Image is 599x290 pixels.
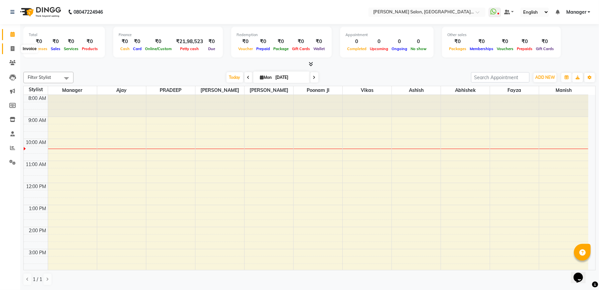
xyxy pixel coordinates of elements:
span: Packages [447,46,468,51]
span: Gift Cards [534,46,556,51]
div: 3:00 PM [28,249,48,256]
span: Vikas [343,86,392,95]
div: 11:00 AM [25,161,48,168]
div: 0 [368,38,390,45]
span: Sales [49,46,62,51]
span: Ashish [392,86,441,95]
div: ₹0 [272,38,290,45]
div: ₹0 [447,38,468,45]
span: Manish [539,86,588,95]
input: Search Appointment [471,72,530,83]
span: Cash [119,46,131,51]
div: 10:00 AM [25,139,48,146]
div: ₹0 [495,38,515,45]
span: Package [272,46,290,51]
b: 08047224946 [73,3,103,21]
iframe: chat widget [571,263,592,283]
div: ₹0 [290,38,312,45]
div: ₹0 [468,38,495,45]
div: ₹0 [515,38,534,45]
span: [PERSON_NAME] [195,86,244,95]
div: ₹0 [80,38,100,45]
div: ₹0 [255,38,272,45]
span: Ongoing [390,46,409,51]
input: 2025-09-01 [274,72,307,83]
div: ₹0 [237,38,255,45]
div: ₹0 [49,38,62,45]
span: [PERSON_NAME] [245,86,293,95]
div: Finance [119,32,217,38]
div: ₹0 [206,38,217,45]
span: PRADEEP [146,86,195,95]
div: ₹0 [534,38,556,45]
div: 0 [390,38,409,45]
span: Upcoming [368,46,390,51]
div: 12:00 PM [25,183,48,190]
span: Poonam JI [294,86,342,95]
span: ADD NEW [535,75,555,80]
div: ₹21,98,523 [173,38,206,45]
span: Voucher [237,46,255,51]
div: Stylist [24,86,48,93]
span: Filter Stylist [28,75,51,80]
div: 0 [345,38,368,45]
div: ₹0 [62,38,80,45]
img: logo [17,3,63,21]
div: 9:00 AM [27,117,48,124]
span: Due [206,46,217,51]
div: Total [29,32,100,38]
div: ₹0 [119,38,131,45]
span: Prepaid [255,46,272,51]
span: Mon [259,75,274,80]
div: 0 [409,38,428,45]
span: Gift Cards [290,46,312,51]
span: Ajay [97,86,146,95]
span: No show [409,46,428,51]
span: Products [80,46,100,51]
span: 1 / 1 [33,276,42,283]
div: 2:00 PM [28,227,48,234]
div: ₹0 [131,38,143,45]
span: Prepaids [515,46,534,51]
span: Online/Custom [143,46,173,51]
span: Abhishek [441,86,490,95]
span: Memberships [468,46,495,51]
div: Other sales [447,32,556,38]
span: Petty cash [179,46,201,51]
span: Wallet [312,46,326,51]
span: Services [62,46,80,51]
button: ADD NEW [534,73,557,82]
span: Fayza [490,86,539,95]
span: Card [131,46,143,51]
div: ₹0 [29,38,49,45]
div: 8:00 AM [27,95,48,102]
div: ₹0 [312,38,326,45]
span: Today [227,72,243,83]
div: Redemption [237,32,326,38]
div: 1:00 PM [28,205,48,212]
span: Vouchers [495,46,515,51]
span: Manager [48,86,97,95]
span: Manager [566,9,586,16]
span: Completed [345,46,368,51]
div: ₹0 [143,38,173,45]
div: Appointment [345,32,428,38]
div: Invoice [21,45,38,53]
